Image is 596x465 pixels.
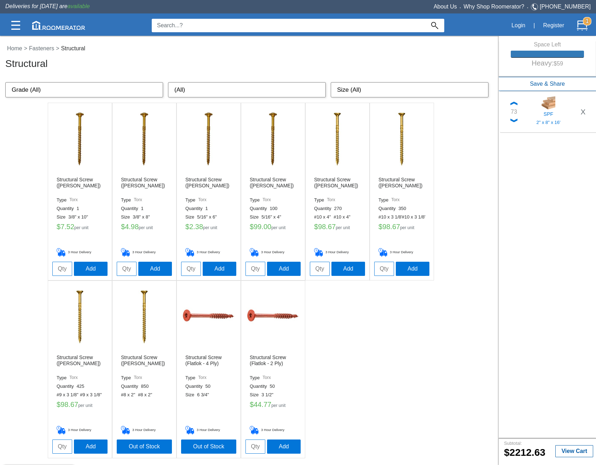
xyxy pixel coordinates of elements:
h6: Structural Screw ([PERSON_NAME]) [314,177,361,194]
label: per unit [400,226,414,230]
label: 5/16" x 4" [261,214,284,220]
label: per unit [74,226,88,230]
h5: 98.67 [57,401,103,411]
h5: 2.38 [185,223,232,233]
h5: 3 Hour Delivery [314,248,361,257]
label: Torx [327,197,335,203]
h5: 2" x 8" x 16' [526,120,571,125]
label: Torx [134,375,142,381]
img: roomerator-logo.svg [32,21,85,30]
label: Torx [198,375,207,381]
label: #9 x 3 1/8" [80,392,103,398]
h6: Structural Screw ([PERSON_NAME]) [57,177,103,194]
h5: 4.98 [121,223,168,233]
h3: Structural [5,56,497,69]
label: per unit [139,226,153,230]
input: Qty [374,262,394,276]
img: /app/images/Buttons/favicon.jpg [311,113,364,166]
label: Size [250,214,261,220]
a: Why Shop Roomerator? [464,4,525,10]
h5: 3 Hour Delivery [378,248,425,257]
label: > [56,44,59,53]
label: Size [250,392,261,398]
h6: Structural Screw (Flatlok - 4 Ply) [185,355,232,372]
img: Search_Icon.svg [431,22,438,29]
img: Delivery_Cart.png [250,248,261,257]
label: #9 x 3 1/8" [57,392,80,398]
label: $ [378,223,382,231]
small: Subtotal: [504,441,522,446]
h5: 3 Hour Delivery [57,426,103,435]
button: Add [74,262,108,276]
label: 100 [270,206,280,211]
button: Save & Share [499,77,596,91]
button: Add [138,262,172,276]
label: 3/8" x 10" [68,214,91,220]
small: $59 [554,61,563,67]
label: Type [185,197,198,203]
label: Structural [59,44,87,53]
label: Torx [262,197,271,203]
label: Torx [262,375,271,381]
label: Size [185,214,197,220]
a: [PHONE_NUMBER] [540,4,591,10]
label: 1 [76,206,82,211]
h5: SPF [526,110,571,117]
div: | [529,18,539,33]
label: $ [57,401,60,408]
label: #10 x 4" [334,214,353,220]
button: Out of Stock [117,440,172,454]
a: SPF2" x 8" x 16' [521,96,576,128]
input: Qty [117,262,137,276]
button: Add [396,262,429,276]
label: Quantity [314,206,334,211]
b: 2212.63 [504,447,545,458]
img: /app/images/Buttons/favicon.jpg [118,290,171,344]
label: #8 x 2" [121,392,138,398]
label: Type [57,197,69,203]
a: Fasteners [27,45,56,51]
img: Up_Chevron.png [510,102,517,105]
img: Delivery_Cart.png [57,426,68,435]
h5: 98.67 [378,223,425,233]
button: View Cart [555,445,593,457]
img: 11200265_sm.jpg [541,96,555,110]
button: Add [203,262,236,276]
img: /app/images/Buttons/favicon.jpg [182,290,235,344]
h5: 98.67 [314,223,361,233]
label: Quantity [250,206,270,211]
h5: 3 Hour Delivery [250,426,296,435]
img: /app/images/Buttons/favicon.jpg [247,113,300,166]
h6: Space Left [511,41,584,48]
img: Categories.svg [11,21,20,30]
input: Qty [52,440,72,454]
img: Delivery_Cart.png [57,248,68,257]
label: $ [504,447,510,458]
h5: 99.00 [250,223,296,233]
img: Delivery_Cart.png [185,248,197,257]
label: Size [121,214,133,220]
img: Delivery_Cart.png [121,426,132,435]
label: per unit [271,403,285,408]
h5: 3 Hour Delivery [185,248,232,257]
label: 350 [398,206,409,211]
label: Type [57,375,69,381]
label: Torx [391,197,400,203]
label: $ [250,223,254,231]
label: Type [185,375,198,381]
button: Register [539,18,568,33]
label: $ [314,223,318,231]
a: Home [5,45,24,51]
button: Add [267,440,301,454]
label: Quantity [57,206,76,211]
label: $ [185,223,189,231]
h5: 3 Hour Delivery [185,426,232,435]
img: Delivery_Cart.png [250,426,261,435]
label: Quantity [250,384,270,389]
img: Telephone.svg [531,2,540,11]
h5: 3 Hour Delivery [121,248,168,257]
button: Add [74,440,108,454]
div: 73 [511,108,517,116]
label: Quantity [57,384,76,389]
h6: Structural Screw ([PERSON_NAME]) [378,177,425,194]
